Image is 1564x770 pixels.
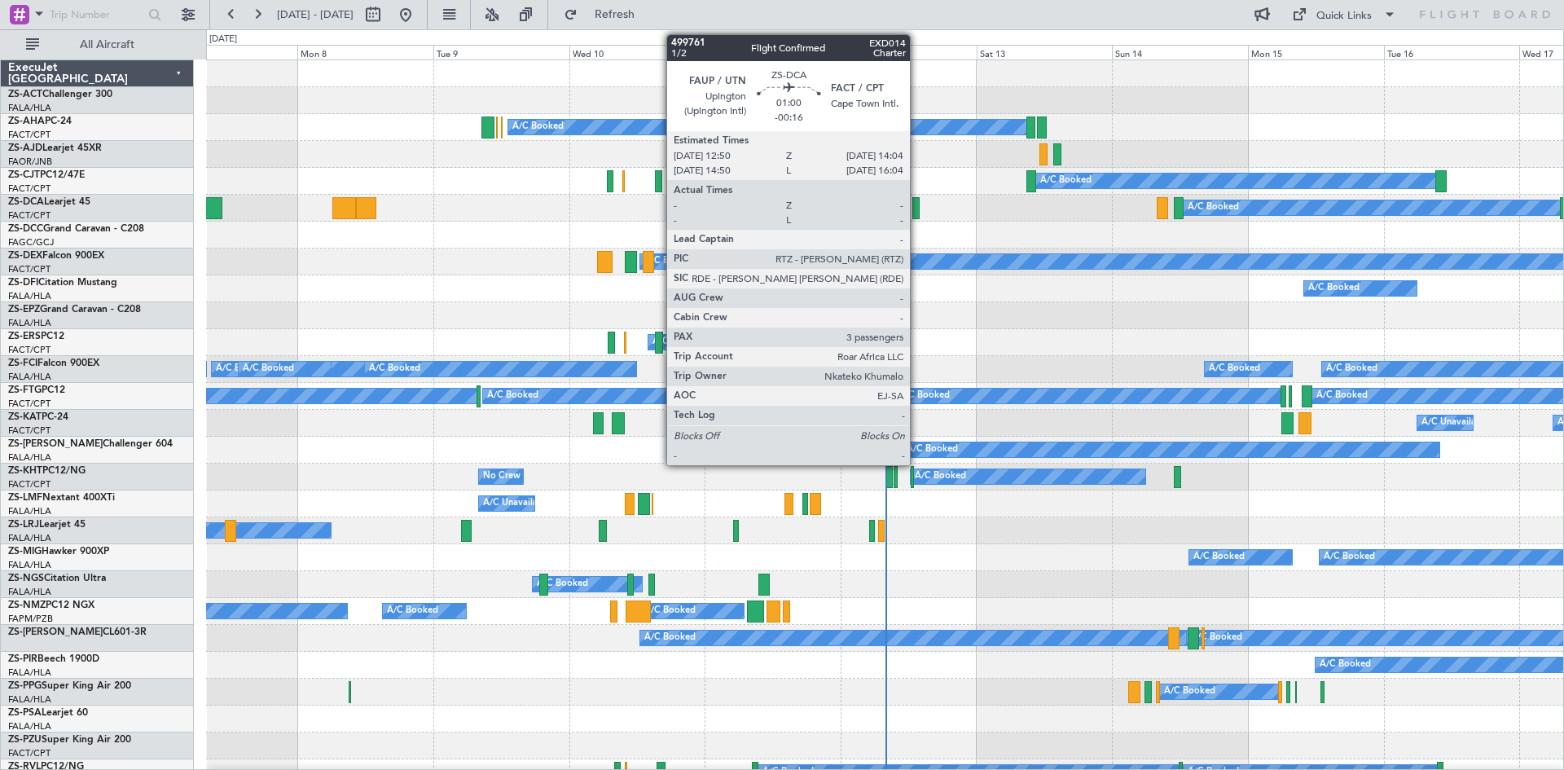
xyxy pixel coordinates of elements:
[8,412,42,422] span: ZS-KAT
[387,599,438,623] div: A/C Booked
[8,183,51,195] a: FACT/CPT
[8,493,42,503] span: ZS-LMF
[8,359,37,368] span: ZS-FCI
[8,708,42,718] span: ZS-PSA
[8,466,42,476] span: ZS-KHT
[8,478,51,491] a: FACT/CPT
[162,45,298,59] div: Sun 7
[8,209,51,222] a: FACT/CPT
[483,491,551,516] div: A/C Unavailable
[1421,411,1489,435] div: A/C Unavailable
[8,451,51,464] a: FALA/HLA
[705,45,841,59] div: Thu 11
[1316,8,1372,24] div: Quick Links
[8,613,53,625] a: FAPM/PZB
[915,464,966,489] div: A/C Booked
[644,249,696,274] div: A/C Booked
[8,654,99,664] a: ZS-PIRBeech 1900D
[8,425,51,437] a: FACT/CPT
[8,197,90,207] a: ZS-DCALearjet 45
[8,117,45,126] span: ZS-AHA
[8,681,42,691] span: ZS-PPG
[1188,196,1239,220] div: A/C Booked
[8,129,51,141] a: FACT/CPT
[556,2,654,28] button: Refresh
[1209,357,1260,381] div: A/C Booked
[1112,45,1248,59] div: Sun 14
[1248,45,1384,59] div: Mon 15
[8,693,51,706] a: FALA/HLA
[8,197,44,207] span: ZS-DCA
[8,747,51,759] a: FACT/CPT
[8,586,51,598] a: FALA/HLA
[8,493,115,503] a: ZS-LMFNextant 400XTi
[8,332,41,341] span: ZS-ERS
[8,505,51,517] a: FALA/HLA
[487,384,538,408] div: A/C Booked
[8,532,51,544] a: FALA/HLA
[216,357,267,381] div: A/C Booked
[898,384,950,408] div: A/C Booked
[1284,2,1404,28] button: Quick Links
[8,547,42,557] span: ZS-MIG
[8,251,104,261] a: ZS-DEXFalcon 900EX
[569,45,705,59] div: Wed 10
[8,102,51,114] a: FALA/HLA
[8,317,51,329] a: FALA/HLA
[8,398,51,410] a: FACT/CPT
[644,626,696,650] div: A/C Booked
[8,385,42,395] span: ZS-FTG
[977,45,1113,59] div: Sat 13
[8,371,51,383] a: FALA/HLA
[8,601,46,610] span: ZS-NMZ
[8,251,42,261] span: ZS-DEX
[8,735,42,745] span: ZS-PZU
[8,412,68,422] a: ZS-KATPC-24
[8,143,102,153] a: ZS-AJDLearjet 45XR
[1324,545,1375,570] div: A/C Booked
[483,464,521,489] div: No Crew
[512,115,564,139] div: A/C Booked
[369,357,420,381] div: A/C Booked
[8,170,85,180] a: ZS-CJTPC12/47E
[8,627,147,637] a: ZS-[PERSON_NAME]CL601-3R
[791,330,842,354] div: A/C Booked
[1164,680,1215,704] div: A/C Booked
[8,559,51,571] a: FALA/HLA
[8,290,51,302] a: FALA/HLA
[8,735,131,745] a: ZS-PZUSuper King Air 200
[8,654,37,664] span: ZS-PIR
[8,236,54,249] a: FAGC/GCJ
[1326,357,1377,381] div: A/C Booked
[581,9,649,20] span: Refresh
[209,33,237,46] div: [DATE]
[674,357,726,381] div: A/C Booked
[8,156,52,168] a: FAOR/JNB
[8,601,94,610] a: ZS-NMZPC12 NGX
[537,572,588,596] div: A/C Booked
[8,90,112,99] a: ZS-ACTChallenger 300
[8,720,51,733] a: FALA/HLA
[1316,384,1368,408] div: A/C Booked
[433,45,569,59] div: Tue 9
[8,143,42,153] span: ZS-AJD
[8,359,99,368] a: ZS-FCIFalcon 900EX
[42,39,172,51] span: All Aircraft
[50,2,143,27] input: Trip Number
[8,224,144,234] a: ZS-DCCGrand Caravan - C208
[8,263,51,275] a: FACT/CPT
[652,330,704,354] div: A/C Booked
[1191,626,1242,650] div: A/C Booked
[8,574,106,583] a: ZS-NGSCitation Ultra
[8,547,109,557] a: ZS-MIGHawker 900XP
[8,466,86,476] a: ZS-KHTPC12/NG
[8,117,72,126] a: ZS-AHAPC-24
[8,170,40,180] span: ZS-CJT
[8,681,131,691] a: ZS-PPGSuper King Air 200
[8,385,65,395] a: ZS-FTGPC12
[243,357,294,381] div: A/C Booked
[1308,276,1360,301] div: A/C Booked
[8,520,39,530] span: ZS-LRJ
[1040,169,1092,193] div: A/C Booked
[8,224,43,234] span: ZS-DCC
